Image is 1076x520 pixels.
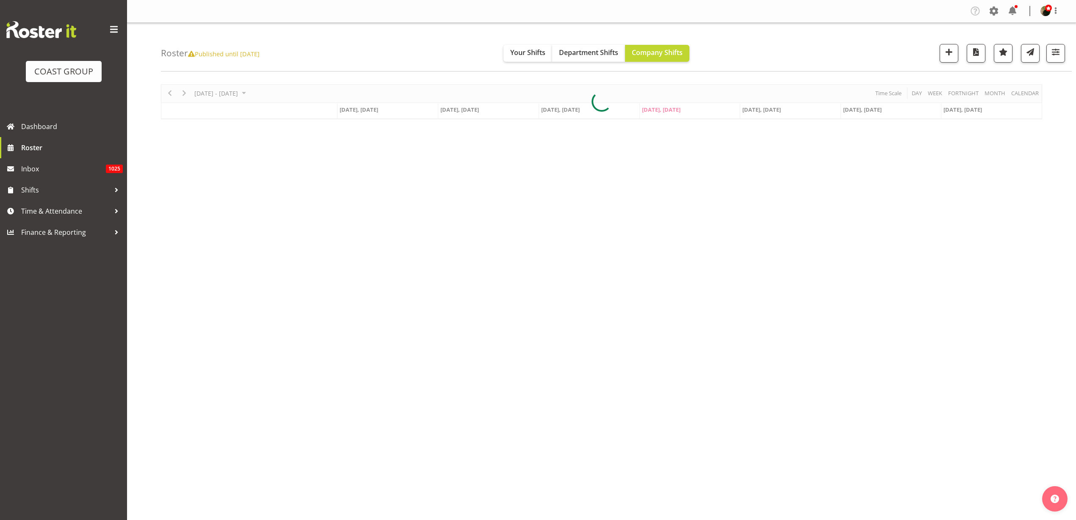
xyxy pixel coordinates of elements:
button: Download a PDF of the roster according to the set date range. [967,44,985,63]
img: help-xxl-2.png [1051,495,1059,503]
button: Filter Shifts [1046,44,1065,63]
button: Company Shifts [625,45,689,62]
img: Rosterit website logo [6,21,76,38]
span: Inbox [21,162,106,175]
span: Published until [DATE] [188,50,260,58]
div: COAST GROUP [34,65,93,78]
span: Department Shifts [559,48,618,57]
span: Finance & Reporting [21,226,110,239]
span: Roster [21,141,123,154]
button: Your Shifts [503,45,552,62]
span: Dashboard [21,120,123,133]
span: Shifts [21,184,110,196]
span: Company Shifts [632,48,683,57]
button: Department Shifts [552,45,625,62]
button: Add a new shift [940,44,958,63]
button: Highlight an important date within the roster. [994,44,1012,63]
button: Send a list of all shifts for the selected filtered period to all rostered employees. [1021,44,1040,63]
img: micah-hetrick73ebaf9e9aacd948a3fc464753b70555.png [1040,6,1051,16]
span: Your Shifts [510,48,545,57]
span: 1025 [106,165,123,173]
span: Time & Attendance [21,205,110,217]
h4: Roster [161,48,260,58]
